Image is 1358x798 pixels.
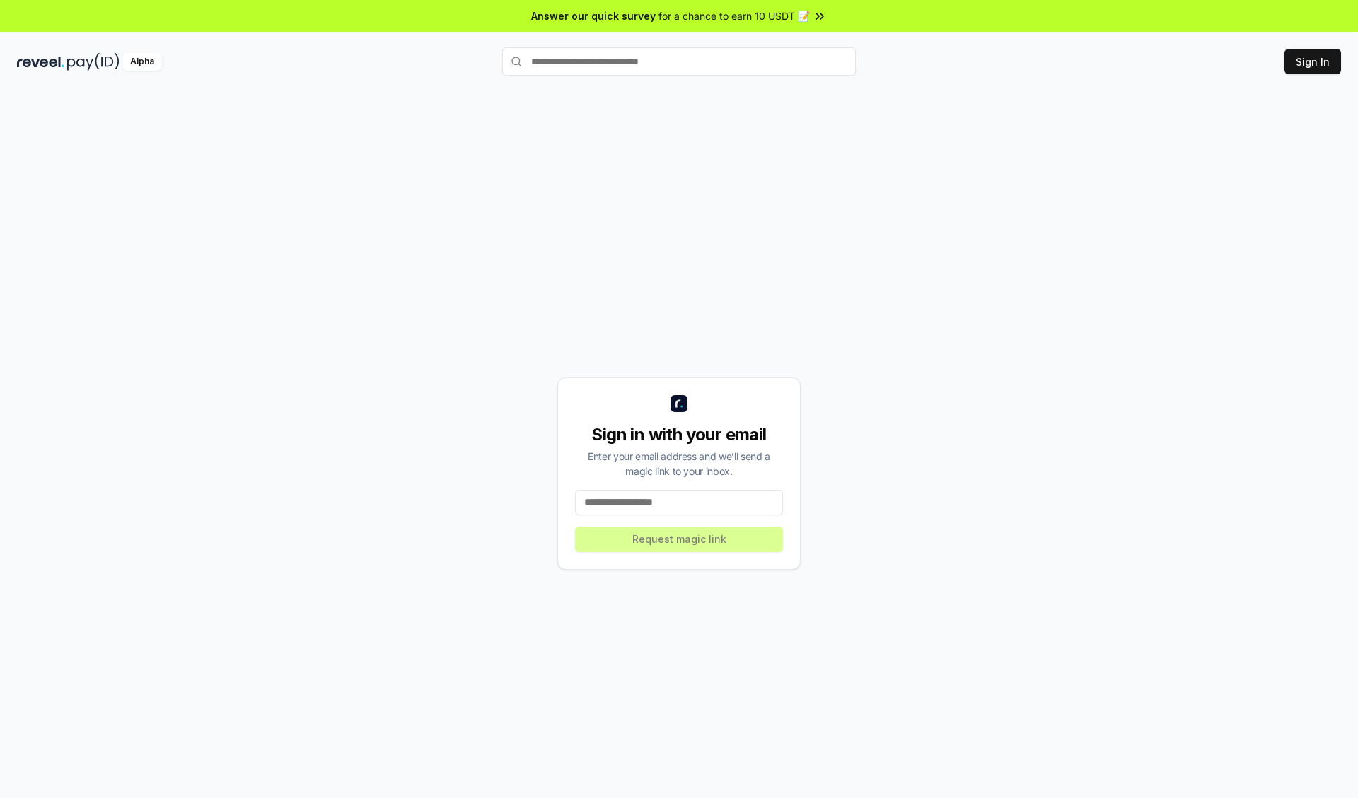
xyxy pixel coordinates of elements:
button: Sign In [1284,49,1341,74]
span: Answer our quick survey [531,8,656,23]
div: Alpha [122,53,162,71]
span: for a chance to earn 10 USDT 📝 [658,8,810,23]
img: logo_small [671,395,687,412]
img: reveel_dark [17,53,64,71]
div: Enter your email address and we’ll send a magic link to your inbox. [575,449,783,479]
img: pay_id [67,53,120,71]
div: Sign in with your email [575,423,783,446]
